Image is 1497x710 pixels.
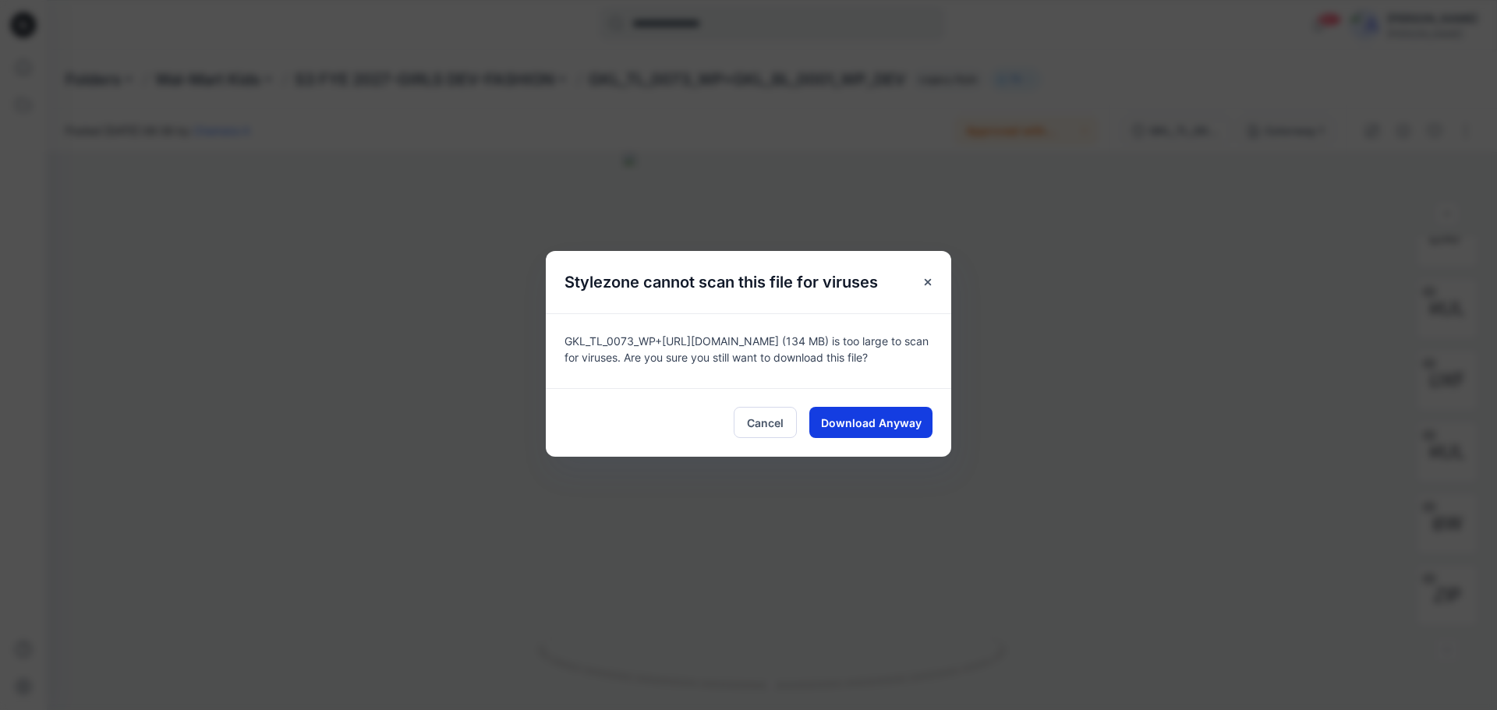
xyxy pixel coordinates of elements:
button: Close [914,268,942,296]
div: GKL_TL_0073_WP+[URL][DOMAIN_NAME] (134 MB) is too large to scan for viruses. Are you sure you sti... [546,313,951,388]
span: Download Anyway [821,415,922,431]
button: Cancel [734,407,797,438]
h5: Stylezone cannot scan this file for viruses [546,251,897,313]
span: Cancel [747,415,784,431]
button: Download Anyway [809,407,933,438]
